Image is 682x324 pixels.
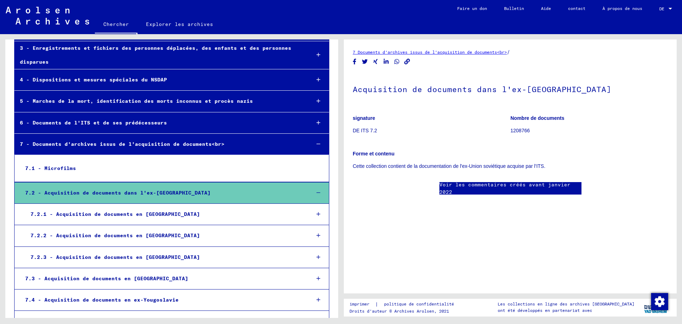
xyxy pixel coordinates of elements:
font: DE ITS 7.2 [353,128,377,133]
font: 5 - Marches de la mort, identification des morts inconnus et procès nazis [20,98,253,104]
div: Modifier le consentement [651,293,668,310]
font: DE [659,6,664,11]
font: Chercher [103,21,129,27]
a: 7 Documents d'archives issus de l'acquisition de documents<br> [353,49,507,55]
font: Aide [541,6,551,11]
font: 7.2.2 - Acquisition de documents en [GEOGRAPHIC_DATA] [31,232,200,239]
button: Partager sur Facebook [351,57,358,66]
img: Modifier le consentement [651,293,668,310]
a: Voir les commentaires créés avant janvier 2022 [439,181,581,196]
font: / [507,49,510,55]
font: À propos de nous [602,6,642,11]
font: Cette collection contient de la documentation de l'ex-Union soviétique acquise par l'ITS. [353,163,545,169]
button: Partager sur WhatsApp [393,57,401,66]
font: Nombre de documents [510,115,564,121]
button: Partager sur Xing [372,57,379,66]
font: 6 - Documents de l'ITS et de ses prédécesseurs [20,119,167,126]
font: imprimer [350,301,369,307]
font: politique de confidentialité [384,301,454,307]
font: signature [353,115,375,121]
font: Faire un don [457,6,487,11]
img: yv_logo.png [643,298,669,316]
font: 7.4 - Acquisition de documents en ex-Yougoslavie [25,297,179,303]
font: | [375,301,378,307]
font: 7.2.3 - Acquisition de documents en [GEOGRAPHIC_DATA] [31,254,200,260]
font: 4 - Dispositions et mesures spéciales du NSDAP [20,76,167,83]
a: Chercher [95,16,137,34]
font: 7.3 - Acquisition de documents en [GEOGRAPHIC_DATA] [25,275,188,282]
button: Partager sur LinkedIn [383,57,390,66]
button: Copier le lien [404,57,411,66]
a: politique de confidentialité [378,301,462,308]
font: Droits d'auteur © Archives Arolsen, 2021 [350,308,449,314]
font: Voir les commentaires créés avant janvier 2022 [439,181,570,195]
font: contact [568,6,585,11]
font: Forme et contenu [353,151,394,156]
img: Arolsen_neg.svg [6,7,89,25]
font: Les collections en ligne des archives [GEOGRAPHIC_DATA] [498,301,634,307]
font: 7.2.1 - Acquisition de documents en [GEOGRAPHIC_DATA] [31,211,200,217]
font: 7.2 - Acquisition de documents dans l'ex-[GEOGRAPHIC_DATA] [25,190,211,196]
font: 1208766 [510,128,530,133]
a: Explorer les archives [137,16,222,33]
font: Acquisition de documents dans l'ex-[GEOGRAPHIC_DATA] [353,84,611,94]
font: 7 - Documents d'archives issus de l'acquisition de documents<br> [20,141,224,147]
font: 3 - Enregistrements et fichiers des personnes déplacées, des enfants et des personnes disparues [20,45,291,65]
button: Partager sur Twitter [361,57,369,66]
font: ont été développés en partenariat avec [498,308,592,313]
font: 7.1 - Microfilms [25,165,76,171]
font: Explorer les archives [146,21,213,27]
a: imprimer [350,301,375,308]
font: Bulletin [504,6,524,11]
